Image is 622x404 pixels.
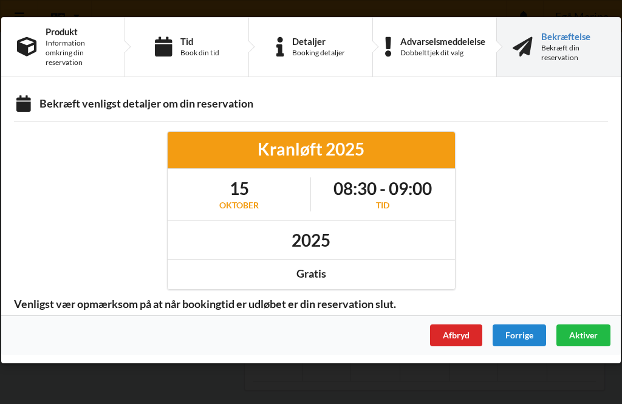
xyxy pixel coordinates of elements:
[292,48,345,58] div: Booking detaljer
[180,48,219,58] div: Book din tid
[400,36,485,46] div: Advarselsmeddelelse
[541,32,605,41] div: Bekræftelse
[176,138,446,160] div: Kranløft 2025
[14,97,608,113] div: Bekræft venligst detaljer om din reservation
[333,177,432,199] h1: 08:30 - 09:00
[46,27,109,36] div: Produkt
[292,36,345,46] div: Detaljer
[400,48,485,58] div: Dobbelttjek dit valg
[292,229,330,251] h1: 2025
[569,330,598,340] span: Aktiver
[219,199,259,211] div: oktober
[180,36,219,46] div: Tid
[430,324,482,346] div: Afbryd
[219,177,259,199] h1: 15
[176,267,446,281] div: Gratis
[46,38,109,67] div: Information omkring din reservation
[541,43,605,63] div: Bekræft din reservation
[5,297,405,311] span: Venligst vær opmærksom på at når bookingtid er udløbet er din reservation slut.
[493,324,546,346] div: Forrige
[333,199,432,211] div: Tid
